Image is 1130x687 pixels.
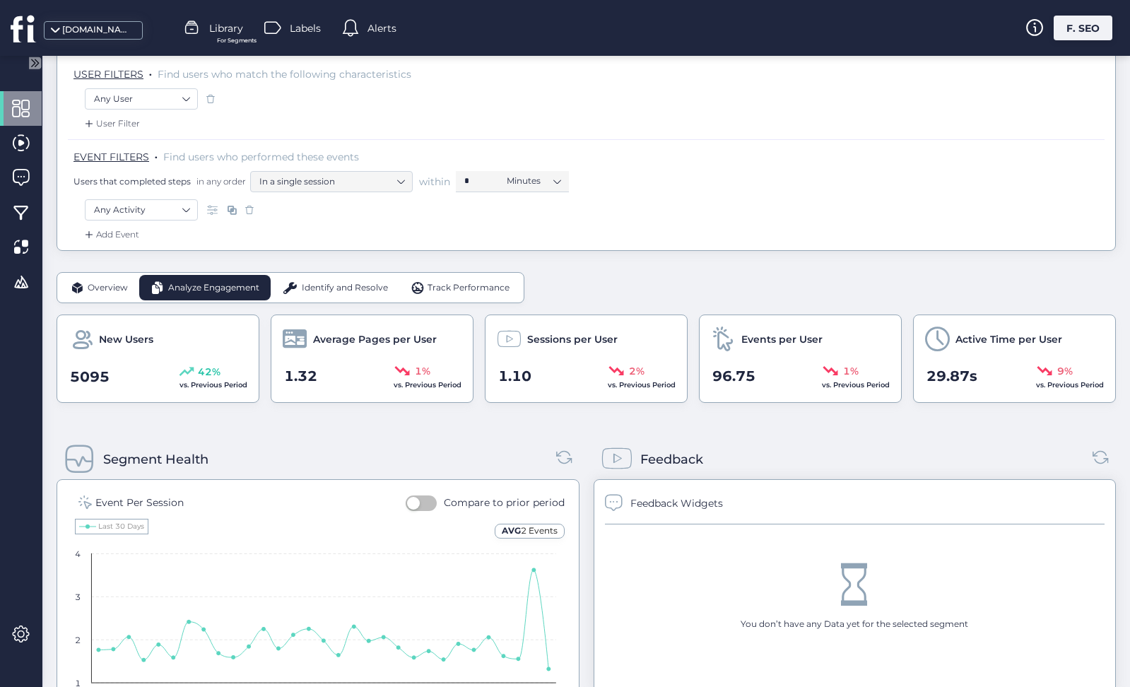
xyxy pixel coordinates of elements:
[498,365,531,387] span: 1.10
[926,365,977,387] span: 29.87s
[367,20,396,36] span: Alerts
[843,363,859,379] span: 1%
[88,281,128,295] span: Overview
[419,175,450,189] span: within
[1057,363,1073,379] span: 9%
[62,23,133,37] div: [DOMAIN_NAME]
[507,170,560,192] nz-select-item: Minutes
[73,151,149,163] span: EVENT FILTERS
[149,65,152,79] span: .
[163,151,359,163] span: Find users who performed these events
[194,175,246,187] span: in any order
[741,618,968,631] div: You don’t have any Data yet for the selected segment
[259,171,404,192] nz-select-item: In a single session
[1054,16,1112,40] div: F. SEO
[1036,380,1104,389] span: vs. Previous Period
[741,331,823,347] span: Events per User
[822,380,890,389] span: vs. Previous Period
[94,88,189,110] nz-select-item: Any User
[521,525,558,536] span: 2 Events
[94,199,189,221] nz-select-item: Any Activity
[313,331,437,347] span: Average Pages per User
[82,228,139,242] div: Add Event
[73,175,191,187] span: Users that completed steps
[527,331,618,347] span: Sessions per User
[284,365,317,387] span: 1.32
[394,380,461,389] span: vs. Previous Period
[73,68,143,81] span: USER FILTERS
[75,592,81,602] text: 3
[495,524,565,539] div: AVG
[640,450,703,469] div: Feedback
[415,363,430,379] span: 1%
[82,117,140,131] div: User Filter
[75,548,81,559] text: 4
[444,495,565,510] div: Compare to prior period
[428,281,510,295] span: Track Performance
[955,331,1062,347] span: Active Time per User
[98,522,144,531] text: Last 30 Days
[302,281,388,295] span: Identify and Resolve
[70,366,110,388] span: 5095
[608,380,676,389] span: vs. Previous Period
[629,363,645,379] span: 2%
[158,68,411,81] span: Find users who match the following characteristics
[630,495,723,511] div: Feedback Widgets
[99,331,153,347] span: New Users
[198,364,220,380] span: 42%
[179,380,247,389] span: vs. Previous Period
[712,365,755,387] span: 96.75
[75,635,81,645] text: 2
[168,281,259,295] span: Analyze Engagement
[290,20,321,36] span: Labels
[217,36,257,45] span: For Segments
[209,20,243,36] span: Library
[103,450,208,469] div: Segment Health
[95,495,184,510] div: Event Per Session
[155,148,158,162] span: .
